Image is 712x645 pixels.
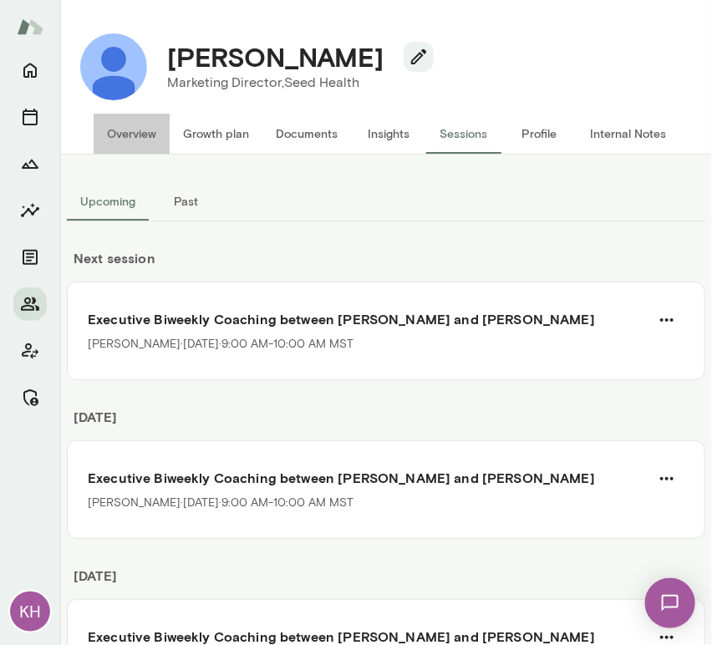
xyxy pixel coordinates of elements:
[577,114,679,154] button: Internal Notes
[13,194,47,227] button: Insights
[67,181,705,221] div: basic tabs example
[170,114,262,154] button: Growth plan
[167,41,384,73] h4: [PERSON_NAME]
[13,287,47,321] button: Members
[13,241,47,274] button: Documents
[88,468,684,488] h6: Executive Biweekly Coaching between [PERSON_NAME] and [PERSON_NAME]
[67,248,705,282] h6: Next session
[149,181,224,221] button: Past
[88,309,684,329] h6: Executive Biweekly Coaching between [PERSON_NAME] and [PERSON_NAME]
[262,114,351,154] button: Documents
[13,334,47,368] button: Client app
[13,381,47,414] button: Manage
[88,336,353,353] p: [PERSON_NAME] · [DATE] · 9:00 AM-10:00 AM MST
[426,114,501,154] button: Sessions
[80,33,147,100] img: Jennie Becker
[67,566,705,599] h6: [DATE]
[88,495,353,511] p: [PERSON_NAME] · [DATE] · 9:00 AM-10:00 AM MST
[13,53,47,87] button: Home
[94,114,170,154] button: Overview
[17,11,43,43] img: Mento
[13,100,47,134] button: Sessions
[67,407,705,440] h6: [DATE]
[501,114,577,154] button: Profile
[13,147,47,180] button: Growth Plan
[351,114,426,154] button: Insights
[10,592,50,632] div: KH
[67,181,149,221] button: Upcoming
[167,73,420,93] p: Marketing Director, Seed Health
